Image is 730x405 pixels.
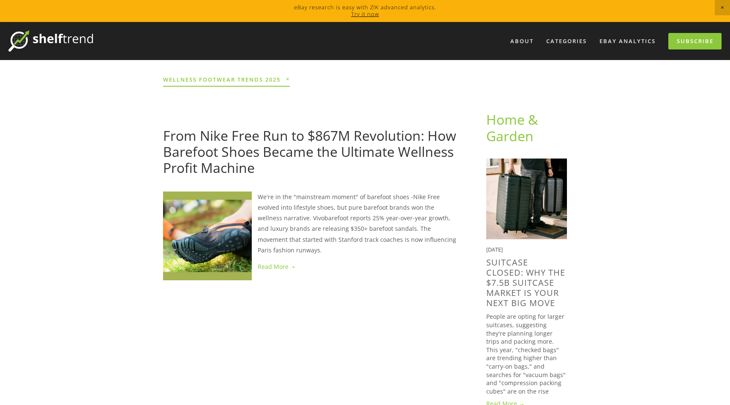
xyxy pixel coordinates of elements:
a: SuitCase Closed: Why the $7.5B Suitcase Market is Your Next Big Move [486,257,565,309]
a: [DATE] [163,113,182,121]
a: From Nike Free Run to $867M Revolution: How Barefoot Shoes Became the Ultimate Wellness Profit Ma... [163,126,456,177]
img: SuitCase Closed: Why the $7.5B Suitcase Market is Your Next Big Move [486,159,567,239]
time: [DATE] [486,246,503,253]
a: Subscribe [668,33,722,49]
p: People are opting for larger suitcases, suggesting they're planning longer trips and packing more... [486,312,567,395]
a: wellness footwear trends 2025 [163,73,290,87]
div: Categories [541,34,592,48]
img: From Nike Free Run to $867M Revolution: How Barefoot Shoes Became the Ultimate Wellness Profit Ma... [163,192,252,280]
a: About [505,34,539,48]
span: wellness footwear trends 2025 [163,75,290,83]
img: ShelfTrend [8,30,93,52]
a: Home & Garden [486,110,541,145]
a: eBay Analytics [594,34,661,48]
p: We're in the "mainstream moment" of barefoot shoes -Nike Free evolved into lifestyle shoes, but p... [163,192,459,255]
a: Try it now [351,10,379,18]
